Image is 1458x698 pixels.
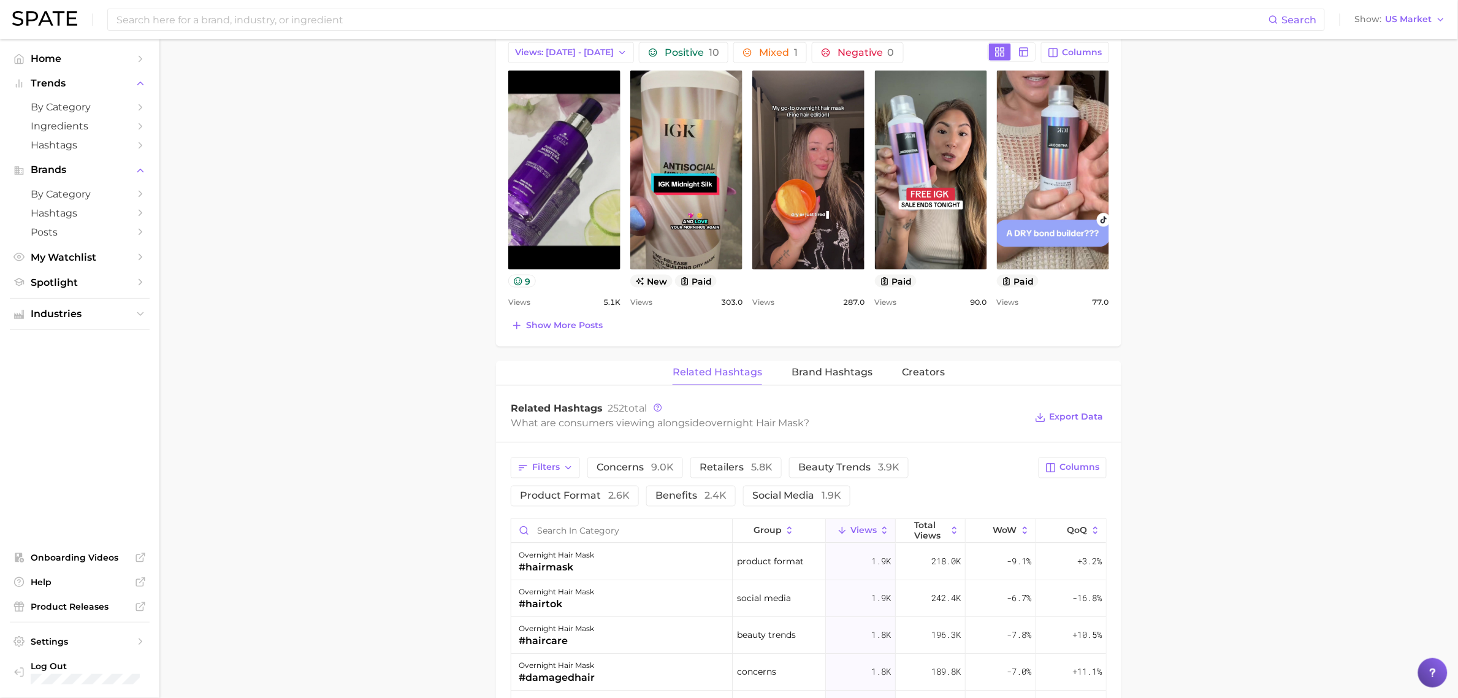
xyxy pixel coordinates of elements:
button: Total Views [896,520,966,543]
span: -7.0% [1007,665,1031,680]
a: by Category [10,185,150,204]
div: What are consumers viewing alongside ? [511,415,1026,432]
span: Views [752,295,774,310]
div: overnight hair mask [519,585,594,600]
button: Brands [10,161,150,179]
button: Views [826,520,896,543]
button: overnight hair mask#hairtoksocial media1.9k242.4k-6.7%-16.8% [511,581,1106,618]
a: Log out. Currently logged in with e-mail shayna.lurey@eva-nyc.com. [10,657,150,689]
span: 2.6k [608,490,630,502]
span: Hashtags [31,207,129,219]
button: overnight hair mask#hairmaskproduct format1.9k218.0k-9.1%+3.2% [511,544,1106,581]
button: WoW [966,520,1036,543]
span: Views [630,295,652,310]
span: 2.4k [704,490,727,502]
span: Brand Hashtags [792,367,872,378]
span: Brands [31,164,129,175]
div: #hairmask [519,561,594,575]
span: 5.8k [751,462,773,474]
button: Trends [10,74,150,93]
span: Posts [31,226,129,238]
button: ShowUS Market [1352,12,1449,28]
span: 218.0k [931,554,961,569]
button: Columns [1041,42,1109,63]
span: 1 [794,47,798,58]
span: 1.9k [871,591,891,606]
span: Positive [665,48,719,58]
span: Search [1282,14,1317,26]
span: retailers [700,463,773,473]
span: Trends [31,78,129,89]
span: Help [31,577,129,588]
a: Posts [10,223,150,242]
span: 77.0 [1093,295,1109,310]
button: QoQ [1036,520,1106,543]
span: Views [875,295,897,310]
span: 242.4k [931,591,961,606]
span: by Category [31,101,129,113]
span: Negative [838,48,895,58]
span: concerns [737,665,776,680]
span: 3.9k [878,462,899,474]
button: paid [875,275,917,288]
button: Filters [511,458,580,478]
span: 287.0 [844,295,865,310]
span: 252 [608,403,624,415]
span: Related Hashtags [673,367,762,378]
span: +11.1% [1072,665,1102,680]
span: My Watchlist [31,251,129,263]
span: -16.8% [1072,591,1102,606]
span: total [608,403,647,415]
span: social media [752,491,841,501]
a: by Category [10,98,150,117]
span: -9.1% [1007,554,1031,569]
span: Columns [1060,462,1100,473]
span: Ingredients [31,120,129,132]
a: Onboarding Videos [10,548,150,567]
span: product format [737,554,804,569]
span: 1.8k [871,628,891,643]
span: Views [850,526,877,535]
span: 196.3k [931,628,961,643]
span: 9.0k [651,462,674,474]
span: WoW [993,526,1017,535]
button: 9 [508,275,536,288]
span: overnight hair mask [705,418,804,429]
span: +3.2% [1077,554,1102,569]
span: product format [520,491,630,501]
span: Settings [31,636,129,647]
span: Log Out [31,661,147,672]
img: SPATE [12,11,77,26]
button: Show more posts [508,317,606,334]
div: overnight hair mask [519,659,595,673]
span: Industries [31,309,129,320]
a: Hashtags [10,204,150,223]
span: QoQ [1067,526,1088,535]
span: Show more posts [526,320,603,331]
span: Export Data [1050,412,1104,423]
a: Hashtags [10,136,150,155]
span: Hashtags [31,139,129,151]
div: #hairtok [519,597,594,612]
span: +10.5% [1072,628,1102,643]
a: Product Releases [10,597,150,616]
span: 10 [709,47,719,58]
span: benefits [655,491,727,501]
button: Views: [DATE] - [DATE] [508,42,634,63]
span: 1.8k [871,665,891,680]
span: by Category [31,188,129,200]
span: 189.8k [931,665,961,680]
span: -6.7% [1007,591,1031,606]
span: 1.9k [822,490,841,502]
span: Mixed [759,48,798,58]
button: group [733,520,826,543]
span: Views: [DATE] - [DATE] [515,47,614,58]
span: Columns [1063,47,1102,58]
span: Spotlight [31,277,129,288]
span: 303.0 [721,295,742,310]
span: Views [997,295,1019,310]
div: #haircare [519,634,594,649]
a: My Watchlist [10,248,150,267]
div: overnight hair mask [519,548,594,563]
span: Onboarding Videos [31,552,129,563]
